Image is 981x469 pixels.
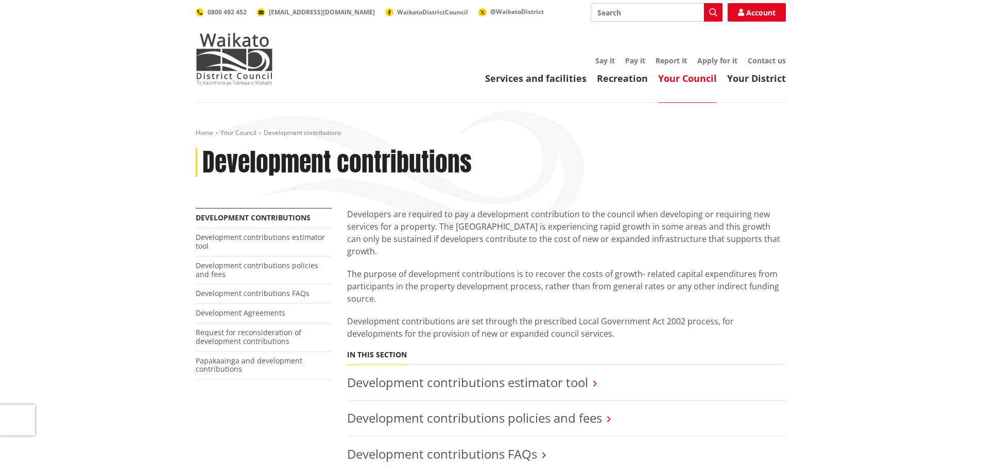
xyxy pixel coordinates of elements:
[347,315,786,340] p: Development contributions are set through the prescribed Local Government Act 2002 process, for d...
[347,208,786,257] p: Developers are required to pay a development contribution to the council when developing or requi...
[656,56,687,65] a: Report it
[748,56,786,65] a: Contact us
[727,72,786,84] a: Your District
[347,268,786,305] p: The purpose of development contributions is to recover the costs of growth- related capital expen...
[385,8,468,16] a: WaikatoDistrictCouncil
[478,7,544,16] a: @WaikatoDistrict
[697,56,737,65] a: Apply for it
[625,56,645,65] a: Pay it
[196,260,318,279] a: Development contributions policies and fees
[490,7,544,16] span: @WaikatoDistrict
[264,128,341,137] span: Development contributions
[196,129,786,137] nav: breadcrumb
[347,445,537,462] a: Development contributions FAQs
[196,213,311,222] a: Development contributions
[196,8,247,16] a: 0800 492 452
[347,409,602,426] a: Development contributions policies and fees
[196,33,273,84] img: Waikato District Council - Te Kaunihera aa Takiwaa o Waikato
[208,8,247,16] span: 0800 492 452
[196,232,325,251] a: Development contributions estimator tool
[269,8,375,16] span: [EMAIL_ADDRESS][DOMAIN_NAME]
[220,128,256,137] a: Your Council
[257,8,375,16] a: [EMAIL_ADDRESS][DOMAIN_NAME]
[591,3,722,22] input: Search input
[597,72,648,84] a: Recreation
[202,148,472,178] h1: Development contributions
[485,72,587,84] a: Services and facilities
[347,351,407,359] h5: In this section
[196,356,302,374] a: Papakaainga and development contributions
[196,288,309,298] a: Development contributions FAQs
[196,308,285,318] a: Development Agreements
[728,3,786,22] a: Account
[595,56,615,65] a: Say it
[347,374,588,391] a: Development contributions estimator tool
[196,327,301,346] a: Request for reconsideration of development contributions
[658,72,717,84] a: Your Council
[397,8,468,16] span: WaikatoDistrictCouncil
[196,128,213,137] a: Home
